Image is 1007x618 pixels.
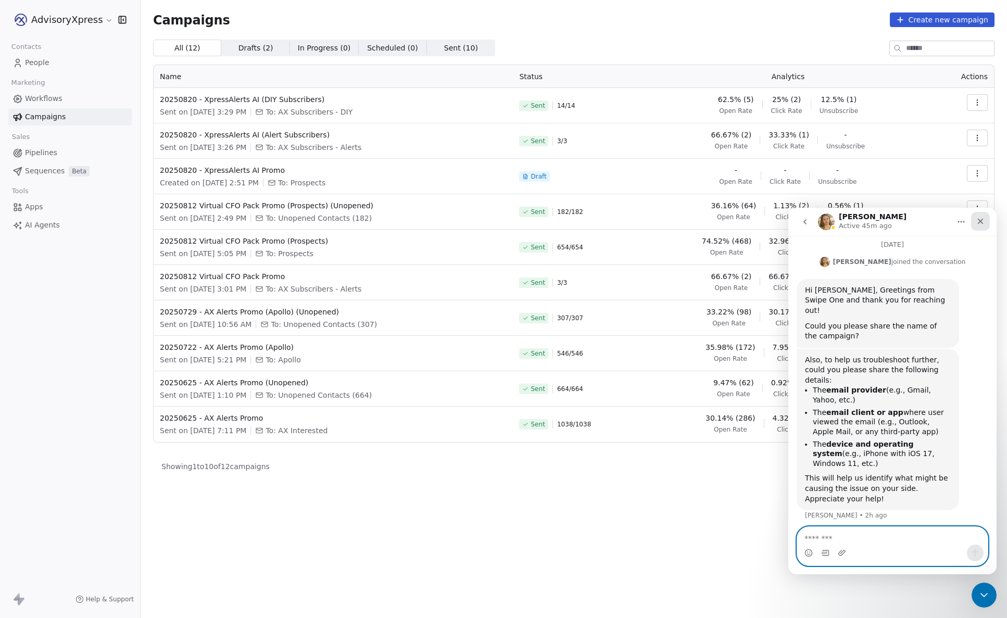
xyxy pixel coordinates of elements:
span: Workflows [25,93,62,104]
span: Sent [531,243,545,251]
span: To: Prospects [266,248,313,259]
span: Sent on [DATE] 7:11 PM [160,425,246,436]
a: Pipelines [8,144,132,161]
span: Open Rate [710,248,744,257]
span: Sent ( 10 ) [444,43,478,54]
span: 74.52% (468) [702,236,751,246]
span: Open Rate [717,213,750,221]
span: 1.13% (2) [773,200,809,211]
span: Open Rate [719,107,752,115]
th: Name [154,65,513,88]
span: 20250625 - AX Alerts Promo (Unopened) [160,377,507,388]
th: Analytics [643,65,933,88]
span: Pipelines [25,147,57,158]
span: 36.16% (64) [711,200,757,211]
a: Help & Support [75,595,134,603]
span: Click Rate [773,390,804,398]
span: 33.22% (98) [707,307,752,317]
span: 20250625 - AX Alerts Promo [160,413,507,423]
span: 9.47% (62) [713,377,754,388]
span: To: AX Subscribers - Alerts [266,284,361,294]
span: Sent [531,314,545,322]
span: Sent [531,420,545,428]
span: Unsubscribe [826,142,865,150]
span: To: AX Interested [266,425,328,436]
span: 30.14% (286) [706,413,755,423]
span: Beta [69,166,90,176]
span: Click Rate [775,213,807,221]
a: Apps [8,198,132,216]
span: Open Rate [717,390,750,398]
span: Click Rate [770,178,801,186]
span: 20250812 Virtual CFO Pack Promo [160,271,507,282]
span: - [845,130,847,140]
span: To: Prospects [278,178,325,188]
span: 20250722 - AX Alerts Promo (Apollo) [160,342,507,352]
span: To: Unopened Contacts (307) [271,319,377,330]
span: 307 / 307 [557,314,583,322]
span: 1038 / 1038 [557,420,591,428]
span: AdvisoryXpress [31,13,103,27]
span: To: Unopened Contacts (182) [266,213,372,223]
span: - [836,165,839,175]
span: Contacts [7,39,46,55]
span: - [735,165,737,175]
span: Click Rate [777,425,808,434]
span: Open Rate [714,355,747,363]
span: 3 / 3 [557,279,567,287]
span: Drafts ( 2 ) [238,43,273,54]
span: Showing 1 to 10 of 12 campaigns [161,461,270,472]
th: Actions [933,65,994,88]
span: 20250820 - XpressAlerts AI Promo [160,165,507,175]
span: 3 / 3 [557,137,567,145]
iframe: Intercom live chat [972,583,997,608]
span: 66.67% (2) [711,271,752,282]
span: 14 / 14 [557,102,575,110]
span: 66.67% (2) [711,130,752,140]
span: Marketing [7,75,49,91]
span: 20250812 Virtual CFO Pack Promo (Prospects) [160,236,507,246]
span: 30.17% (89) [769,307,814,317]
span: Sent on [DATE] 5:21 PM [160,355,246,365]
span: Sent on [DATE] 1:10 PM [160,390,246,400]
span: AI Agents [25,220,60,231]
span: Sent [531,102,545,110]
span: 32.96% (207) [769,236,818,246]
span: 182 / 182 [557,208,583,216]
span: Created on [DATE] 2:51 PM [160,178,259,188]
span: 7.95% (38) [773,342,813,352]
span: 654 / 654 [557,243,583,251]
span: Campaigns [25,111,66,122]
span: 20250729 - AX Alerts Promo (Apollo) (Unopened) [160,307,507,317]
span: To: AX Subscribers - DIY [266,107,353,117]
span: Open Rate [714,425,747,434]
a: Workflows [8,90,132,107]
span: 35.98% (172) [706,342,755,352]
span: 4.32% (41) [773,413,813,423]
span: Campaigns [153,12,230,27]
span: Click Rate [775,319,807,327]
span: Sequences [25,166,65,176]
